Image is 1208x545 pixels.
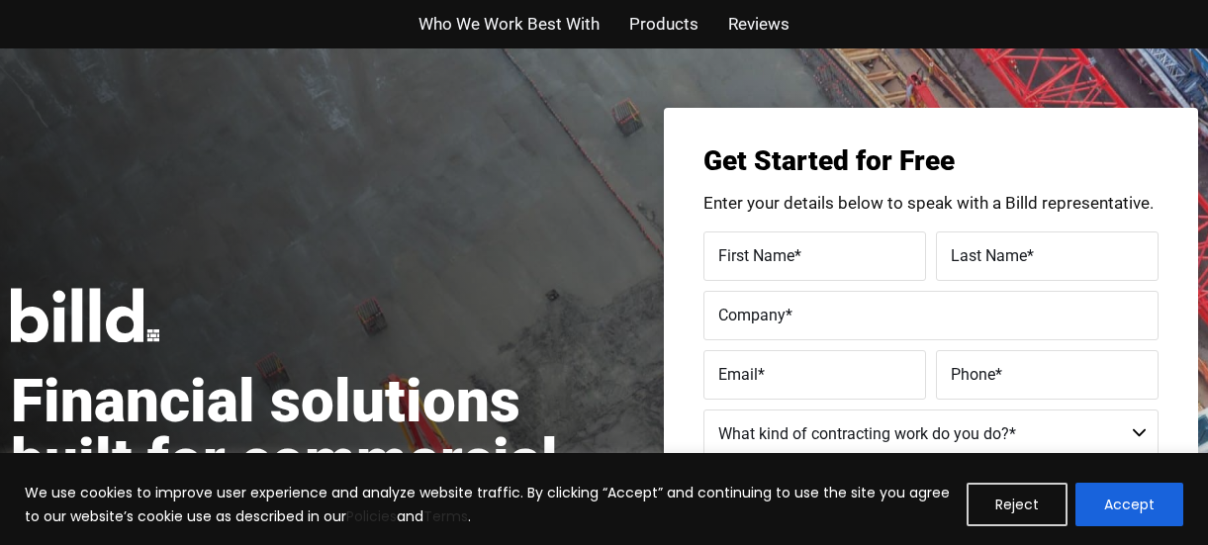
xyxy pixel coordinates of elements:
[718,305,786,323] span: Company
[718,364,758,383] span: Email
[951,364,995,383] span: Phone
[718,245,794,264] span: First Name
[1075,483,1183,526] button: Accept
[967,483,1068,526] button: Reject
[951,245,1027,264] span: Last Name
[629,10,698,39] a: Products
[346,506,397,526] a: Policies
[703,195,1159,212] p: Enter your details below to speak with a Billd representative.
[418,10,600,39] a: Who We Work Best With
[703,147,1159,175] h3: Get Started for Free
[728,10,790,39] a: Reviews
[423,506,468,526] a: Terms
[25,481,952,528] p: We use cookies to improve user experience and analyze website traffic. By clicking “Accept” and c...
